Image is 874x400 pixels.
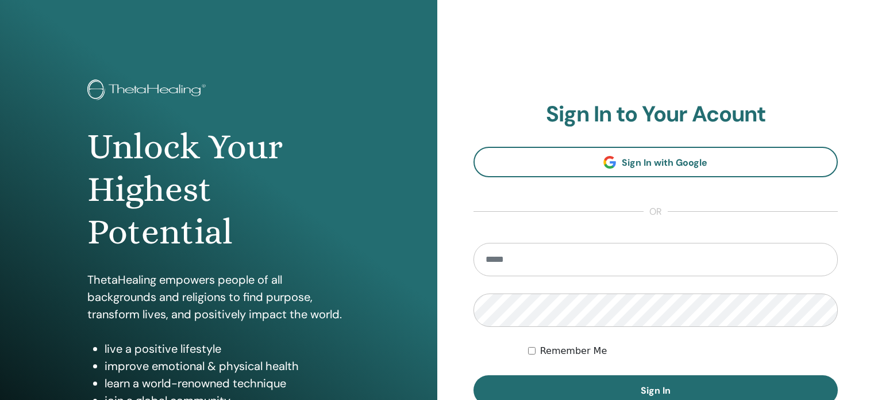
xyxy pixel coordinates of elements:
[87,125,350,254] h1: Unlock Your Highest Potential
[87,271,350,323] p: ThetaHealing empowers people of all backgrounds and religions to find purpose, transform lives, a...
[528,344,838,358] div: Keep me authenticated indefinitely or until I manually logout
[473,147,838,177] a: Sign In with Google
[105,357,350,375] li: improve emotional & physical health
[641,384,671,397] span: Sign In
[105,375,350,392] li: learn a world-renowned technique
[622,157,707,169] span: Sign In with Google
[473,101,838,128] h2: Sign In to Your Acount
[540,344,607,358] label: Remember Me
[644,205,668,219] span: or
[105,340,350,357] li: live a positive lifestyle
